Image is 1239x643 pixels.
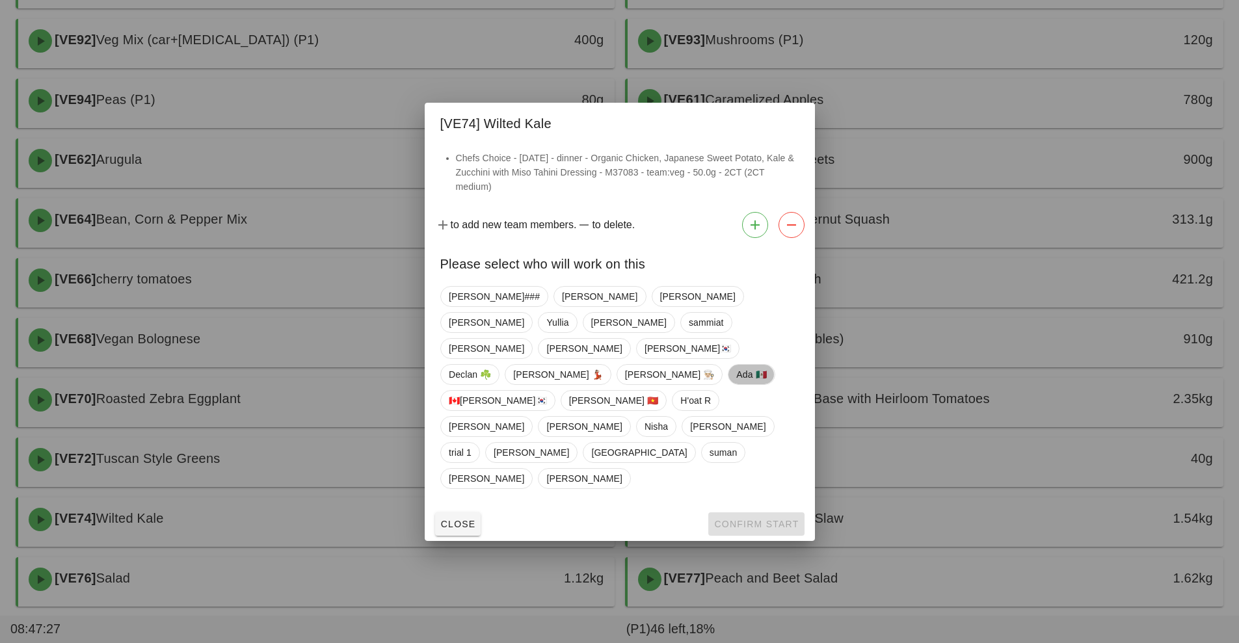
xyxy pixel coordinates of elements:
span: [PERSON_NAME] [449,469,524,488]
span: [GEOGRAPHIC_DATA] [591,443,687,462]
span: [PERSON_NAME] [591,313,666,332]
span: [PERSON_NAME] 👨🏼‍🍳 [624,365,714,384]
button: Close [435,512,481,536]
div: Please select who will work on this [425,243,815,281]
span: sammiat [688,313,723,332]
div: [VE74] Wilted Kale [425,103,815,140]
div: to add new team members. to delete. [425,207,815,243]
span: [PERSON_NAME] [562,287,637,306]
span: [PERSON_NAME] [659,287,735,306]
span: [PERSON_NAME] [449,417,524,436]
li: Chefs Choice - [DATE] - dinner - Organic Chicken, Japanese Sweet Potato, Kale & Zucchini with Mis... [456,151,799,194]
span: [PERSON_NAME] 🇻🇳 [568,391,658,410]
span: Ada 🇲🇽 [736,365,766,384]
span: 🇨🇦[PERSON_NAME]🇰🇷 [449,391,547,410]
span: [PERSON_NAME] [546,469,622,488]
span: [PERSON_NAME] [690,417,766,436]
span: Close [440,519,476,529]
span: [PERSON_NAME]🇰🇷 [644,339,731,358]
span: Declan ☘️ [449,365,491,384]
span: [PERSON_NAME] [493,443,568,462]
span: [PERSON_NAME] [449,339,524,358]
span: Nisha [644,417,667,436]
span: [PERSON_NAME] [449,313,524,332]
span: [PERSON_NAME]### [449,287,540,306]
span: suman [709,443,737,462]
span: [PERSON_NAME] [546,339,622,358]
span: H'oat R [680,391,711,410]
span: [PERSON_NAME] 💃🏽 [513,365,603,384]
span: trial 1 [449,443,472,462]
span: [PERSON_NAME] [546,417,622,436]
span: Yullia [546,313,568,332]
